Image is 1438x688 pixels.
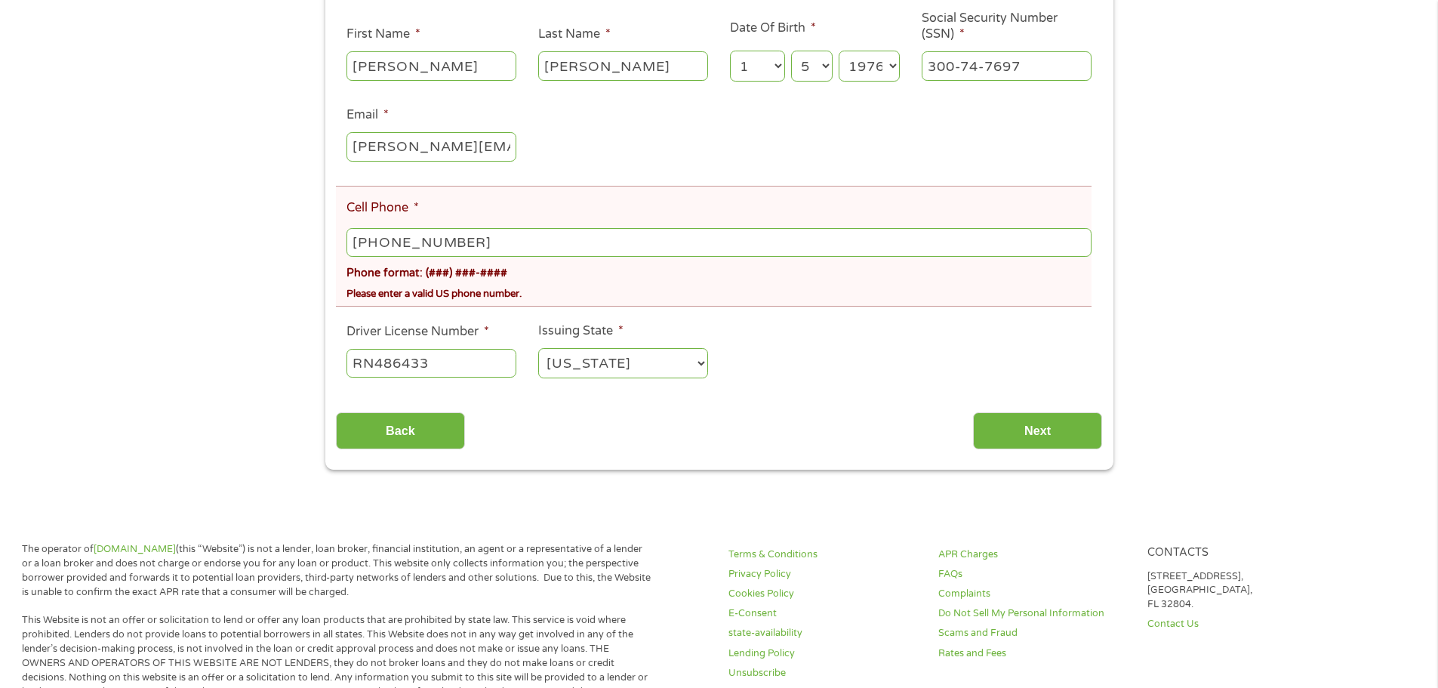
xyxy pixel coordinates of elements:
label: Social Security Number (SSN) [922,11,1092,42]
label: First Name [346,26,420,42]
a: Unsubscribe [728,666,920,680]
input: John [346,51,516,80]
a: [DOMAIN_NAME] [94,543,176,555]
a: Cookies Policy [728,587,920,601]
a: Scams and Fraud [938,626,1130,640]
label: Driver License Number [346,324,489,340]
label: Date Of Birth [730,20,816,36]
a: state-availability [728,626,920,640]
p: The operator of (this “Website”) is not a lender, loan broker, financial institution, an agent or... [22,542,651,600]
input: Back [336,412,465,449]
label: Issuing State [538,323,624,339]
a: FAQs [938,567,1130,582]
a: Lending Policy [728,646,920,661]
a: E-Consent [728,606,920,621]
input: 078-05-1120 [922,51,1092,80]
input: Smith [538,51,708,80]
label: Cell Phone [346,200,419,216]
input: (541) 754-3010 [346,228,1091,257]
label: Email [346,107,389,123]
a: APR Charges [938,548,1130,562]
a: Privacy Policy [728,567,920,582]
a: Contact Us [1147,617,1339,631]
a: Rates and Fees [938,646,1130,661]
div: Please enter a valid US phone number. [346,281,1091,301]
a: Terms & Conditions [728,548,920,562]
p: [STREET_ADDRESS], [GEOGRAPHIC_DATA], FL 32804. [1147,569,1339,612]
a: Complaints [938,587,1130,601]
h4: Contacts [1147,546,1339,560]
div: Phone format: (###) ###-#### [346,260,1091,282]
label: Last Name [538,26,611,42]
a: Do Not Sell My Personal Information [938,606,1130,621]
input: john@gmail.com [346,132,516,161]
input: Next [973,412,1102,449]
